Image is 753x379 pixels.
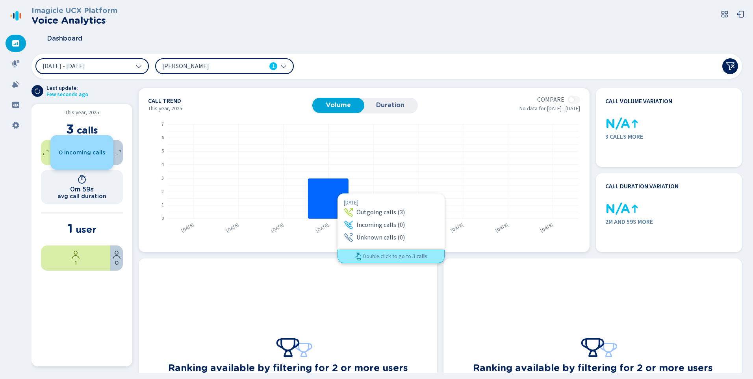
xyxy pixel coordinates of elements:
svg: kpi-up [630,204,640,214]
button: Clear filters [722,58,738,74]
svg: dashboard-filled [12,39,20,47]
h4: Call duration variation [605,183,679,190]
text: [DATE] [225,221,240,234]
svg: arrow-clockwise [34,88,41,94]
h3: Ranking available by filtering for 2 or more users [473,360,713,373]
div: 100% [41,140,50,165]
span: Volume [316,102,360,109]
div: 0 calls in the previous period, impossible to calculate the % variation [605,117,618,130]
svg: alarm-filled [12,80,20,88]
span: calls [77,124,98,136]
span: Dashboard [47,35,82,42]
span: This year, 2025 [65,110,99,119]
div: 0% [113,140,123,165]
span: N/A [605,117,630,131]
span: 1 [75,260,77,266]
svg: expand [41,148,50,157]
h2: avg call duration [57,193,106,199]
text: 3 [161,175,164,182]
text: [DATE] [315,221,330,234]
h4: Call trend [148,98,311,104]
text: 6 [161,134,164,141]
span: 3 [66,121,74,137]
svg: funnel-disabled [725,61,735,71]
div: 0% [110,245,123,271]
text: 2 [161,188,164,195]
svg: box-arrow-left [736,10,744,18]
text: 5 [161,148,164,154]
button: [DATE] - [DATE] [35,58,149,74]
h3: Ranking available by filtering for 2 or more users [168,360,408,373]
h3: Imagicle UCX Platform [32,6,117,15]
text: 1 [161,202,164,208]
span: This year, 2025 [148,106,182,112]
span: [PERSON_NAME] [162,62,253,71]
span: 1 [272,62,275,70]
div: 0% [50,135,113,170]
div: Settings [6,117,26,134]
text: [DATE] [539,221,555,234]
span: Compare [537,96,564,103]
div: 0 calls in the previous period, impossible to calculate the % variation [605,203,618,215]
span: No data for [DATE] - [DATE] [519,106,580,112]
svg: timer [77,175,87,184]
text: 4 [161,161,164,168]
text: [DATE] [180,221,195,234]
span: 0 [115,260,119,266]
span: Duration [368,102,412,109]
svg: mic-fill [12,60,20,68]
h1: 0m 59s [70,186,94,193]
div: Dashboard [6,35,26,52]
svg: chevron-down [135,63,142,69]
div: Groups [6,96,26,113]
h2: Voice Analytics [32,15,117,26]
span: 3 calls more [605,133,733,140]
div: Recordings [6,55,26,72]
text: 7 [161,121,164,128]
span: [DATE] - [DATE] [43,63,85,69]
button: Duration [364,98,416,113]
text: [DATE] [404,221,420,234]
button: Volume [312,98,364,113]
svg: kpi-up [630,119,640,128]
svg: chevron-down [280,63,287,69]
svg: user-profile [71,250,80,260]
div: Alarms [6,76,26,93]
span: 2m and 59s more [605,218,733,225]
span: Few seconds ago [46,91,88,98]
svg: user-profile [112,250,121,260]
span: 0 Incoming calls [59,149,105,156]
span: 1 [68,221,73,236]
text: [DATE] [270,221,285,234]
svg: expand [113,148,123,157]
span: N/A [605,202,630,216]
h4: Call volume variation [605,98,672,105]
svg: groups-filled [12,101,20,109]
text: [DATE] [449,221,465,234]
span: user [76,224,96,235]
text: [DATE] [360,221,375,234]
text: 0 [161,215,164,222]
div: 100% [41,245,110,271]
span: Last update: [46,85,88,91]
text: [DATE] [494,221,510,234]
